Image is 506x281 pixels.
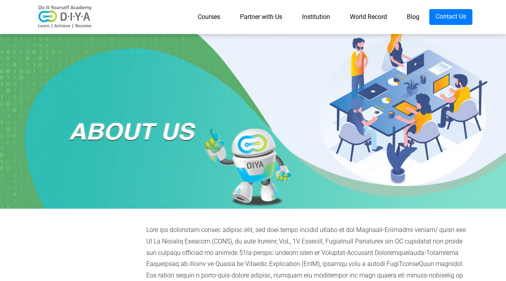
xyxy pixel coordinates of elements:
[340,9,397,25] a: World Record
[292,9,340,25] a: Institution
[188,9,230,25] a: Courses
[429,9,472,25] a: Contact Us
[34,5,97,29] img: logo-v2.png
[397,9,429,25] a: Blog
[230,9,292,25] a: Partner with Us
